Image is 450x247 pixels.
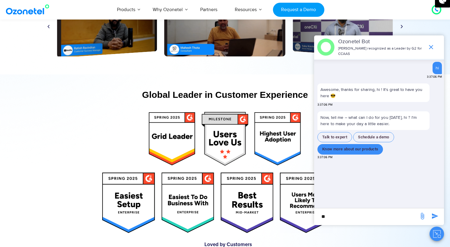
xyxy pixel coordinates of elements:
[416,210,428,222] span: send message
[399,24,404,29] div: Next slide
[427,75,442,79] span: 3:37:06 PM
[317,103,332,107] span: 3:37:06 PM
[320,86,427,99] p: Awesome, thanks for sharing, hi ! It's great to have you here 😎
[317,211,416,222] div: new-msg-input
[430,227,444,241] button: Close chat
[429,210,441,222] span: send message
[317,111,430,130] p: Now, tell me – what can I do for you [DATE], hi ? I'm here to make your day a little easier.
[425,41,437,53] span: end chat or minimize
[338,46,424,57] p: [PERSON_NAME] recognized as a Leader by G2 for CCAAS
[317,38,335,56] img: header
[338,38,424,46] p: Ozonetel Bot
[273,3,324,17] a: Request a Demo
[317,144,383,155] button: Know more about our products
[353,132,394,143] button: Schedule a demo
[317,155,332,160] span: 3:37:06 PM
[317,132,352,143] button: Talk to expert
[43,89,407,100] div: Global Leader in Customer Experience
[46,24,51,29] div: Previous slide
[436,65,439,71] div: hi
